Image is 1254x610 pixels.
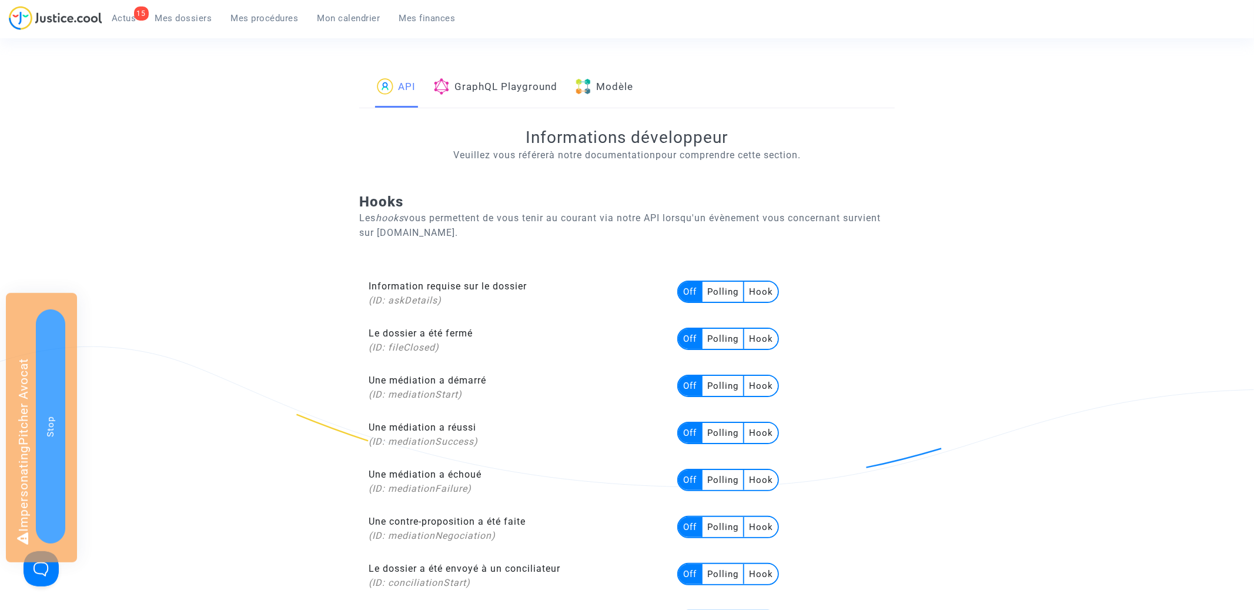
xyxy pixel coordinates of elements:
multi-toggle-item: Hook [744,282,778,302]
div: (ID: mediationSuccess) [369,435,666,449]
multi-toggle-item: Hook [744,423,778,443]
a: Modèle [575,68,633,108]
multi-toggle-item: Hook [744,376,778,396]
td: Une contre-proposition a été faite [359,505,667,552]
iframe: Help Scout Beacon - Open [24,551,59,586]
img: blocks.png [575,78,591,95]
multi-toggle-item: Off [678,517,703,537]
td: Le dossier a été envoyé à un conciliateur [359,552,667,599]
multi-toggle-item: Hook [744,470,778,490]
multi-toggle-item: Polling [703,470,744,490]
div: (ID: mediationFailure) [369,482,666,496]
i: hooks [376,212,404,224]
span: Mes dossiers [155,13,212,24]
button: Stop [36,309,65,544]
td: Une médiation a échoué [359,458,667,505]
img: icon-passager.svg [377,78,393,95]
p: Veuillez vous référer pour comprendre cette section. [359,148,895,162]
a: Mon calendrier [308,9,390,27]
multi-toggle-item: Hook [744,564,778,584]
b: Hooks [359,194,403,210]
div: (ID: fileClosed) [369,341,666,355]
multi-toggle-item: Polling [703,517,744,537]
span: Mon calendrier [317,13,380,24]
td: Une médiation a démarré [359,364,667,411]
multi-toggle-item: Polling [703,564,744,584]
a: GraphQL Playground [433,68,557,108]
multi-toggle-item: Polling [703,423,744,443]
a: à notre documentation [549,149,656,161]
span: Mes procédures [231,13,299,24]
div: 15 [134,6,149,21]
td: Information requise sur le dossier [359,270,667,317]
h2: Informations développeur [359,127,895,148]
p: Les vous permettent de vous tenir au courant via notre API lorsqu'un évènement vous concernant su... [359,211,895,240]
img: graphql.png [433,78,450,95]
multi-toggle-item: Polling [703,282,744,302]
multi-toggle-item: Off [678,470,703,490]
multi-toggle-item: Off [678,564,703,584]
td: Le dossier a été fermé [359,317,667,364]
span: Stop [45,416,56,436]
multi-toggle-item: Hook [744,517,778,537]
multi-toggle-item: Hook [744,329,778,349]
a: Mes procédures [222,9,308,27]
multi-toggle-item: Off [678,329,703,349]
multi-toggle-item: Polling [703,329,744,349]
multi-toggle-item: Off [678,376,703,396]
div: (ID: conciliationStart) [369,576,666,590]
span: Mes finances [399,13,456,24]
div: (ID: mediationStart) [369,388,666,402]
multi-toggle-item: Polling [703,376,744,396]
img: jc-logo.svg [9,6,102,30]
multi-toggle-item: Off [678,282,703,302]
a: Mes finances [390,9,465,27]
div: Impersonating [6,293,77,562]
multi-toggle-item: Off [678,423,703,443]
div: (ID: askDetails) [369,294,666,308]
a: Mes dossiers [146,9,222,27]
td: Une médiation a réussi [359,411,667,458]
span: Actus [112,13,136,24]
a: API [377,68,416,108]
div: (ID: mediationNegociation) [369,529,666,543]
a: 15Actus [102,9,146,27]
